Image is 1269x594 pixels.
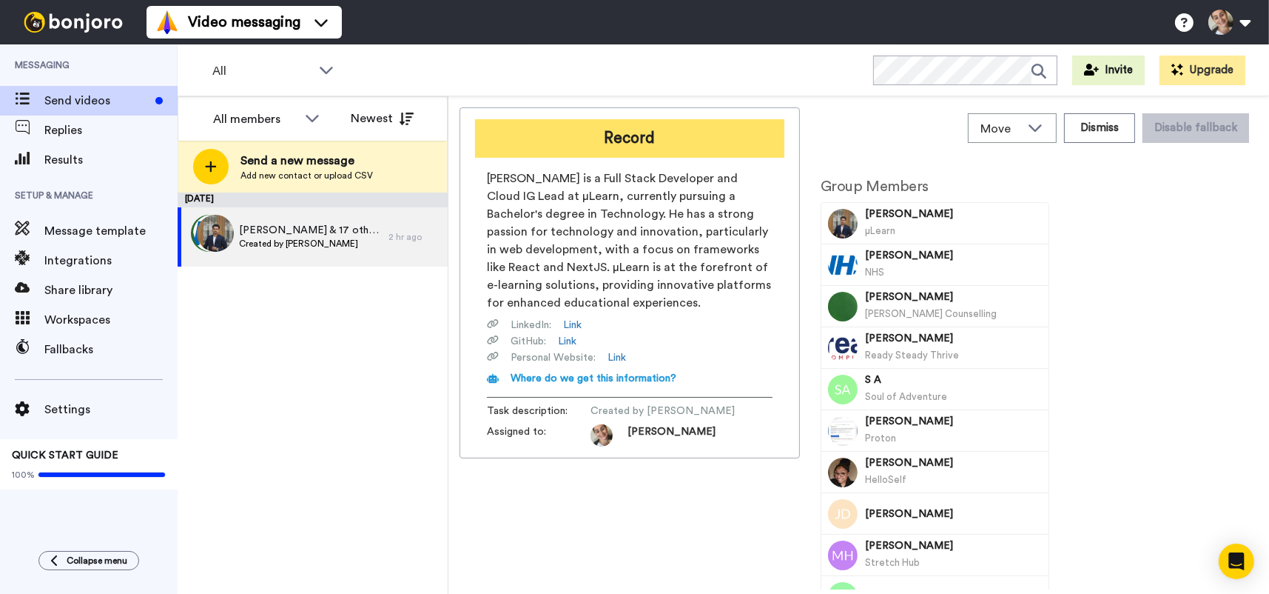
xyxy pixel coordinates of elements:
span: Replies [44,121,178,139]
img: Image of S A [828,375,858,404]
img: Image of Kim Parker [828,292,858,321]
span: [PERSON_NAME] [865,455,1043,470]
button: Collapse menu [38,551,139,570]
span: Personal Website : [511,350,596,365]
span: [PERSON_NAME] [865,331,1043,346]
span: µLearn [865,226,895,236]
span: [PERSON_NAME] [865,207,1043,221]
span: Send a new message [240,152,373,170]
span: Send videos [44,92,149,110]
img: bj-logo-header-white.svg [18,12,129,33]
span: Add new contact or upload CSV [240,170,373,181]
img: Image of Niranjan Sabarinath [828,209,858,238]
button: Upgrade [1159,56,1245,85]
span: [PERSON_NAME] [865,414,1043,429]
span: All [212,62,312,80]
span: Workspaces [44,311,178,329]
span: Move [980,120,1020,138]
span: Collapse menu [67,555,127,567]
div: Open Intercom Messenger [1219,544,1254,579]
a: Link [558,334,576,349]
span: [PERSON_NAME] is a Full Stack Developer and Cloud IG Lead at µLearn, currently pursuing a Bachelo... [487,170,772,312]
span: LinkedIn : [511,318,551,333]
img: Image of Mel Henry [828,541,858,570]
a: Link [563,318,582,333]
span: [PERSON_NAME] Counselling [865,309,997,318]
span: GitHub : [511,334,546,349]
span: Where do we get this information? [511,373,676,384]
span: S A [865,373,1043,387]
span: [PERSON_NAME] [865,248,1043,263]
img: 2ae21692-7cc5-4bd6-9d45-b9589195d347.png [191,215,228,252]
img: 1e4ed5a0-b9c0-4e6d-87f0-9a7216489678.jpg [193,215,230,252]
img: vm-color.svg [155,10,179,34]
a: Link [607,350,626,365]
img: Image of Ian Comaish [828,250,858,280]
span: Results [44,151,178,169]
span: Ready Steady Thrive [865,350,959,360]
img: Image of Danielle McDowall [828,458,858,487]
span: [PERSON_NAME] [627,424,716,447]
div: [DATE] [178,193,448,207]
span: [PERSON_NAME] [865,507,1043,521]
img: fbed15a4-2b48-4068-b839-b9b19769cf34-1638182187.jpg [590,424,613,447]
img: Image of Daniel ORourke [828,416,858,446]
span: Video messaging [188,12,300,33]
span: [PERSON_NAME] [865,538,1043,553]
span: Settings [44,401,178,418]
button: Invite [1072,56,1145,85]
div: All members [213,110,297,128]
span: QUICK START GUIDE [12,450,118,461]
button: Record [475,119,784,158]
div: 2 hr ago [388,231,440,243]
img: Image of Julio De-Oliveira [828,499,858,529]
span: Integrations [44,252,178,270]
span: Proton [865,433,896,443]
span: [PERSON_NAME] [865,290,1043,304]
button: Dismiss [1064,113,1135,143]
span: Stretch Hub [865,558,920,567]
span: Created by [PERSON_NAME] [239,238,381,250]
span: Message template [44,222,178,240]
button: Disable fallback [1142,113,1249,143]
button: Newest [340,104,425,133]
span: [PERSON_NAME] & 17 others [239,223,381,238]
span: Assigned to: [487,424,590,447]
img: 1927a523-dbf4-4e55-88a6-20b6495d2f1c.jpg [197,215,234,252]
span: Created by [PERSON_NAME] [590,404,735,418]
h2: Group Members [821,178,1049,195]
span: Share library [44,281,178,299]
span: NHS [865,267,884,277]
span: Task description : [487,404,590,418]
span: HelloSelf [865,475,906,484]
span: Soul of Adventure [865,392,947,401]
span: 100% [12,469,35,481]
span: Fallbacks [44,341,178,358]
img: Image of Nicola Burr [828,333,858,363]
